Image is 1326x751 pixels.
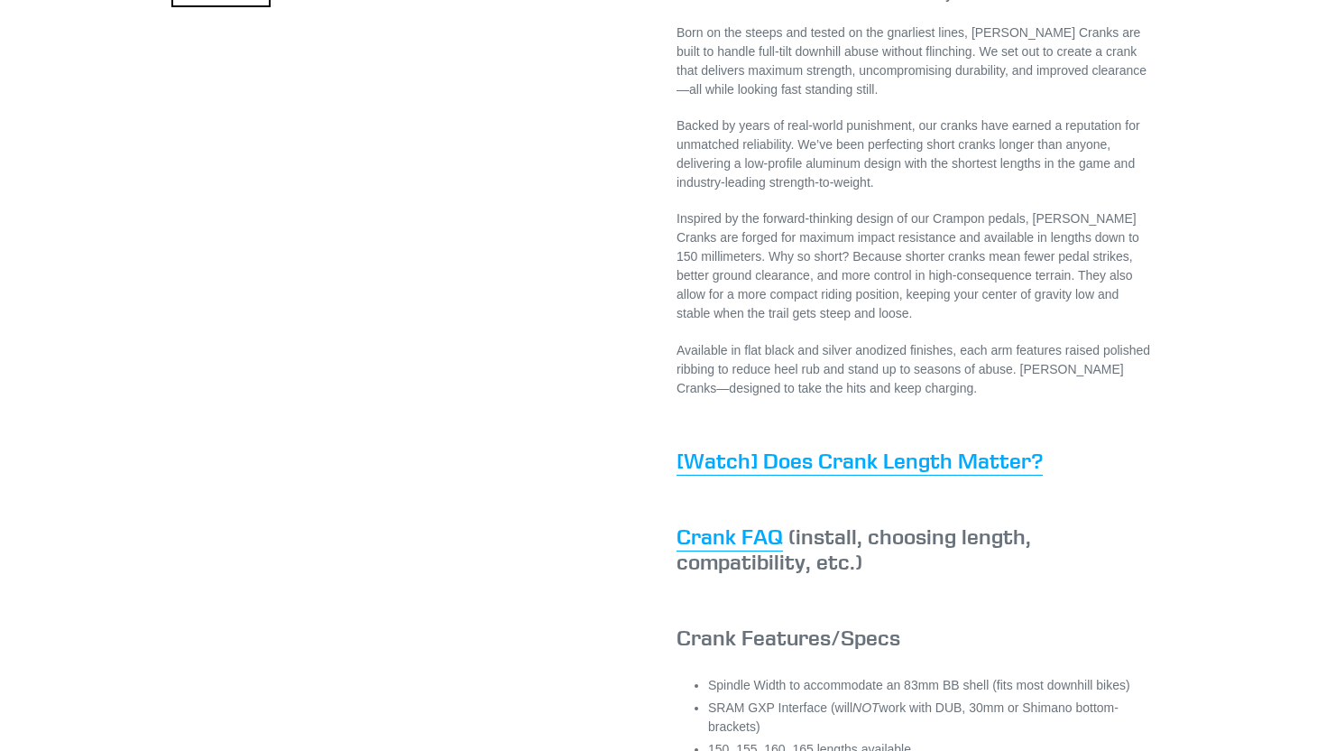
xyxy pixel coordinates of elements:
p: Available in flat black and silver anodized finishes, each arm features raised polished ribbing t... [677,341,1155,398]
li: SRAM GXP Interface (will work with DUB, 30mm or Shimano bottom-brackets) [708,699,1155,737]
p: Inspired by the forward-thinking design of our Crampon pedals, [PERSON_NAME] Cranks are forged fo... [677,209,1155,323]
a: [Watch] Does Crank Length Matter? [677,447,1043,476]
h3: Crank Features/Specs [677,625,1155,651]
li: Spindle Width to accommodate an 83mm BB shell (fits most downhill bikes) [708,676,1155,695]
em: NOT [852,700,879,715]
a: Crank FAQ [677,523,783,552]
p: Backed by years of real-world punishment, our cranks have earned a reputation for unmatched relia... [677,116,1155,192]
h3: (install, choosing length, compatibility, etc.) [677,524,1155,576]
